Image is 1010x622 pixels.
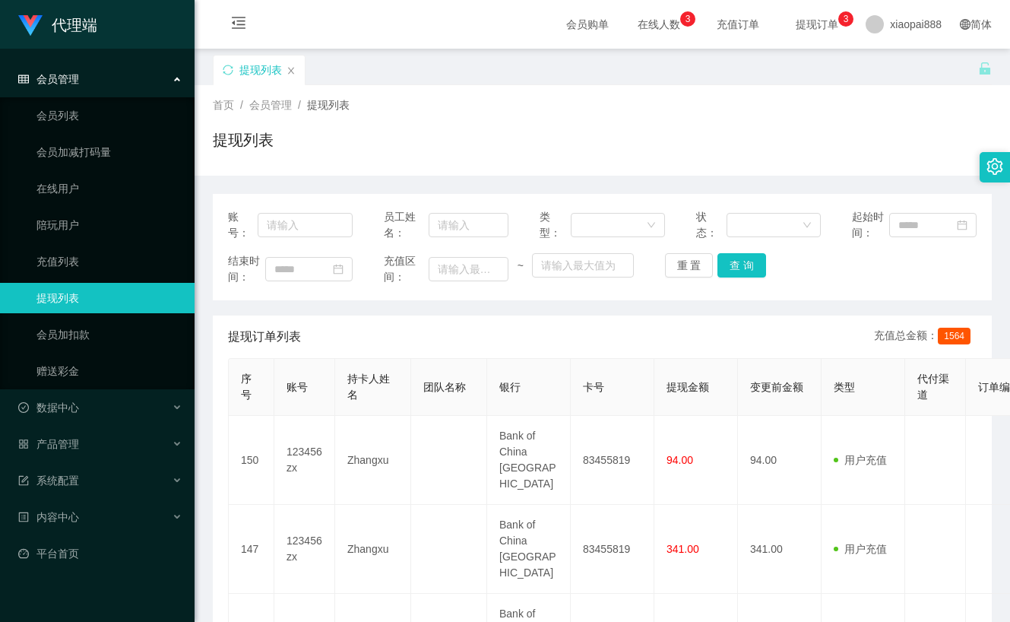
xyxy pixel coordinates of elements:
[36,356,182,386] a: 赠送彩金
[666,454,693,466] span: 94.00
[583,381,604,393] span: 卡号
[36,283,182,313] a: 提现列表
[666,543,699,555] span: 341.00
[978,62,992,75] i: 图标: unlock
[213,99,234,111] span: 首页
[957,220,967,230] i: 图标: calendar
[18,538,182,569] a: 图标: dashboard平台首页
[384,209,428,241] span: 员工姓名：
[834,381,855,393] span: 类型
[938,328,970,344] span: 1564
[18,18,97,30] a: 代理端
[249,99,292,111] span: 会员管理
[36,100,182,131] a: 会员列表
[844,11,849,27] p: 3
[487,416,571,505] td: Bank of China [GEOGRAPHIC_DATA]
[685,11,691,27] p: 3
[960,19,970,30] i: 图标: global
[571,416,654,505] td: 83455819
[287,66,296,75] i: 图标: close
[287,381,308,393] span: 账号
[18,475,29,486] i: 图标: form
[665,253,714,278] button: 重 置
[36,319,182,350] a: 会员加扣款
[223,65,233,75] i: 图标: sync
[532,253,633,278] input: 请输入最大值为
[18,73,79,85] span: 会员管理
[228,209,258,241] span: 账号：
[333,264,344,275] i: 图标: calendar
[36,173,182,204] a: 在线用户
[487,505,571,594] td: Bank of China [GEOGRAPHIC_DATA]
[429,257,509,281] input: 请输入最小值为
[239,56,282,84] div: 提现列表
[18,74,29,84] i: 图标: table
[241,373,252,401] span: 序号
[274,416,335,505] td: 123456zx
[852,209,889,241] span: 起始时间：
[499,381,521,393] span: 银行
[229,416,274,505] td: 150
[709,19,767,30] span: 充值订单
[717,253,766,278] button: 查 询
[571,505,654,594] td: 83455819
[384,253,428,285] span: 充值区间：
[18,512,29,522] i: 图标: profile
[18,401,79,414] span: 数据中心
[18,511,79,523] span: 内容中心
[298,99,301,111] span: /
[52,1,97,49] h1: 代理端
[18,402,29,413] i: 图标: check-circle-o
[36,137,182,167] a: 会员加减打码量
[274,505,335,594] td: 123456zx
[347,373,390,401] span: 持卡人姓名
[874,328,977,346] div: 充值总金额：
[508,258,532,274] span: ~
[917,373,949,401] span: 代付渠道
[986,158,1003,175] i: 图标: setting
[647,221,656,231] i: 图标: down
[834,543,887,555] span: 用户充值
[18,15,43,36] img: logo.9652507e.png
[788,19,846,30] span: 提现订单
[429,213,509,237] input: 请输入
[36,246,182,277] a: 充值列表
[803,221,812,231] i: 图标: down
[838,11,853,27] sup: 3
[834,454,887,466] span: 用户充值
[213,1,264,49] i: 图标: menu-fold
[666,381,709,393] span: 提现金额
[738,505,822,594] td: 341.00
[630,19,688,30] span: 在线人数
[540,209,571,241] span: 类型：
[680,11,695,27] sup: 3
[750,381,803,393] span: 变更前金额
[18,474,79,487] span: 系统配置
[213,129,274,151] h1: 提现列表
[335,505,411,594] td: Zhangxu
[738,416,822,505] td: 94.00
[18,438,79,450] span: 产品管理
[36,210,182,240] a: 陪玩用户
[228,328,301,346] span: 提现订单列表
[335,416,411,505] td: Zhangxu
[423,381,466,393] span: 团队名称
[240,99,243,111] span: /
[258,213,353,237] input: 请输入
[696,209,727,241] span: 状态：
[229,505,274,594] td: 147
[307,99,350,111] span: 提现列表
[18,439,29,449] i: 图标: appstore-o
[228,253,265,285] span: 结束时间：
